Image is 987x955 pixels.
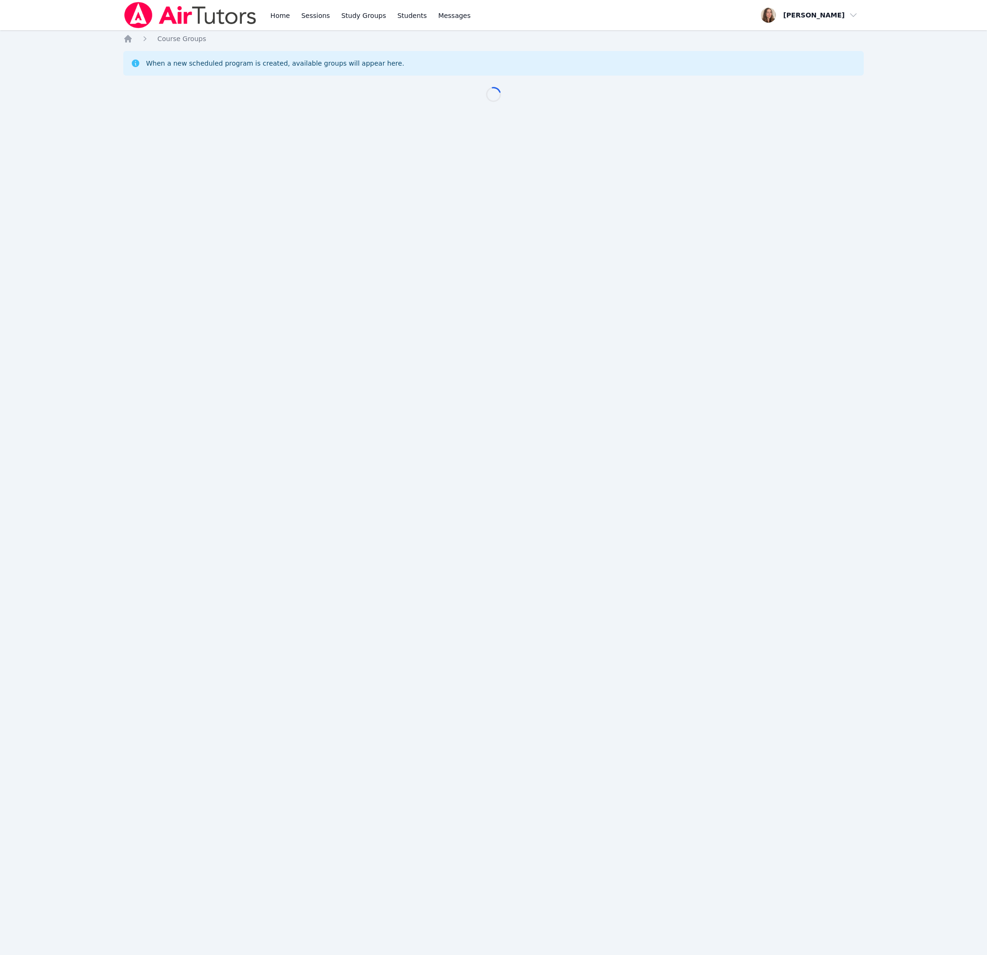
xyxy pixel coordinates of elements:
img: Air Tutors [123,2,257,28]
span: Course Groups [157,35,206,43]
nav: Breadcrumb [123,34,864,43]
div: When a new scheduled program is created, available groups will appear here. [146,59,404,68]
span: Messages [438,11,471,20]
a: Course Groups [157,34,206,43]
